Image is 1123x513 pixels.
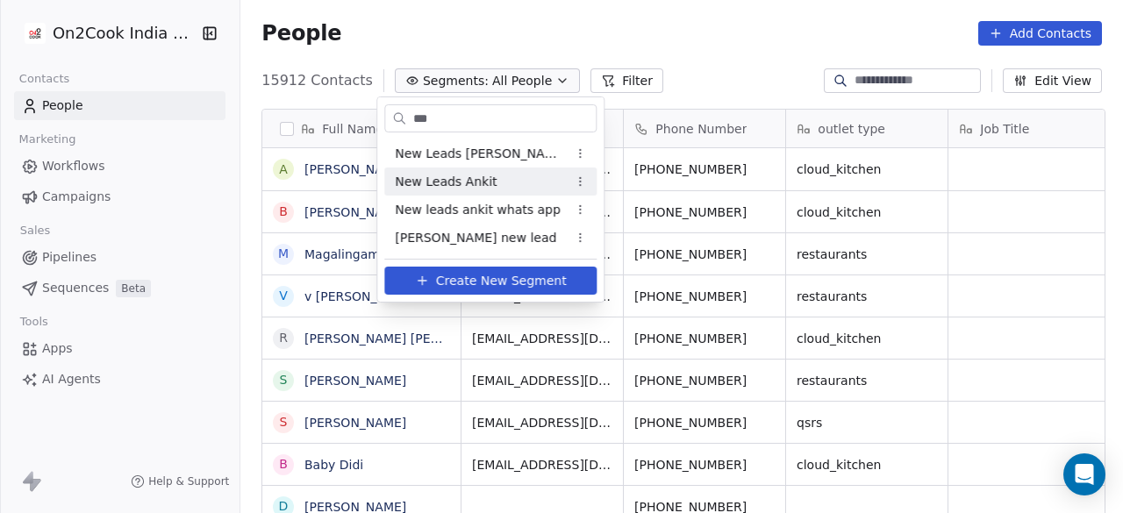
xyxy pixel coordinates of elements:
span: New Leads [PERSON_NAME] [395,145,567,163]
span: New leads ankit whats app [395,201,561,219]
span: [PERSON_NAME] new lead [395,229,556,247]
div: Suggestions [384,139,597,252]
button: Create New Segment [384,267,597,295]
span: Create New Segment [436,272,567,290]
span: New Leads Ankit [395,173,497,191]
